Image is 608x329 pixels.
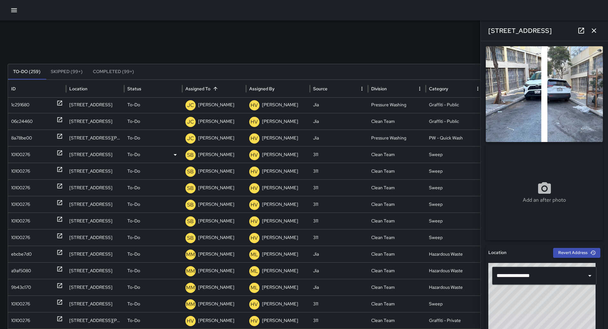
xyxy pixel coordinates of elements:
p: HV [251,118,258,126]
div: Division [371,86,387,92]
div: Clean Team [368,312,426,329]
div: 1001 Howard Street [66,130,124,146]
p: [PERSON_NAME] [262,196,298,213]
div: 1201 Market Street [66,295,124,312]
p: [PERSON_NAME] [262,246,298,262]
p: HV [251,135,258,142]
p: [PERSON_NAME] [262,213,298,229]
p: [PERSON_NAME] [198,113,234,130]
p: HV [251,317,258,325]
div: ebcbe7d0 [11,246,32,262]
p: To-Do [127,229,140,246]
div: Jia [310,113,368,130]
p: [PERSON_NAME] [198,130,234,146]
div: Sweep [426,146,484,163]
div: 311 [310,163,368,179]
div: 10100276 [11,312,30,329]
div: 21a Harriet Street [66,312,124,329]
div: Clean Team [368,295,426,312]
p: To-Do [127,97,140,113]
p: [PERSON_NAME] [262,113,298,130]
div: ID [11,86,16,92]
div: 311 [310,213,368,229]
div: 460 Natoma Street [66,96,124,113]
p: To-Do [127,130,140,146]
p: MM [186,267,195,275]
div: Clean Team [368,229,426,246]
p: [PERSON_NAME] [262,180,298,196]
p: MM [186,284,195,292]
button: Skipped (99+) [46,64,88,79]
p: [PERSON_NAME] [262,279,298,295]
div: Pressure Washing [368,96,426,113]
div: 311 [310,295,368,312]
div: Clean Team [368,179,426,196]
div: Graffiti - Private [426,312,484,329]
p: To-Do [127,196,140,213]
p: JC [187,135,194,142]
p: HV [251,151,258,159]
p: To-Do [127,312,140,329]
p: [PERSON_NAME] [262,263,298,279]
p: [PERSON_NAME] [198,196,234,213]
p: SB [187,234,194,242]
div: 1169 Market Street [66,262,124,279]
div: Sweep [426,213,484,229]
div: 9b43c170 [11,279,31,295]
p: [PERSON_NAME] [262,296,298,312]
div: Clean Team [368,262,426,279]
div: 311 [310,179,368,196]
p: HV [251,234,258,242]
div: Clean Team [368,146,426,163]
div: Status [127,86,141,92]
p: SB [187,218,194,225]
p: JC [187,118,194,126]
p: JC [187,101,194,109]
p: [PERSON_NAME] [198,97,234,113]
div: Clean Team [368,196,426,213]
p: [PERSON_NAME] [198,246,234,262]
button: Completed (99+) [88,64,139,79]
p: [PERSON_NAME] [198,146,234,163]
p: HV [251,168,258,176]
div: Sweep [426,196,484,213]
div: Jia [310,130,368,146]
button: Category column menu [473,84,482,93]
button: Division column menu [415,84,424,93]
p: HV [251,184,258,192]
div: Assigned To [185,86,210,92]
p: [PERSON_NAME] [198,312,234,329]
div: 454 Natoma Street [66,113,124,130]
p: To-Do [127,279,140,295]
div: 743a Minna Street [66,179,124,196]
p: [PERSON_NAME] [262,312,298,329]
div: 1169 Market Street [66,279,124,295]
button: To-Do (259) [8,64,46,79]
div: 10100276 [11,196,30,213]
p: [PERSON_NAME] [262,130,298,146]
div: Sweep [426,295,484,312]
p: HV [187,317,194,325]
div: Graffiti - Public [426,96,484,113]
div: Hazardous Waste [426,262,484,279]
button: Sort [211,84,220,93]
p: HV [251,101,258,109]
p: To-Do [127,246,140,262]
div: Location [69,86,87,92]
div: Sweep [426,229,484,246]
p: SB [187,151,194,159]
div: Sweep [426,179,484,196]
p: SB [187,201,194,209]
p: To-Do [127,146,140,163]
div: 06c24460 [11,113,33,130]
p: [PERSON_NAME] [198,213,234,229]
div: Clean Team [368,279,426,295]
div: 311 [310,146,368,163]
p: ML [251,267,258,275]
div: Clean Team [368,246,426,262]
div: Pressure Washing [368,130,426,146]
div: 8a78be00 [11,130,32,146]
div: Jia [310,279,368,295]
div: 743a Minna Street [66,163,124,179]
div: 1133 Market Street [66,246,124,262]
